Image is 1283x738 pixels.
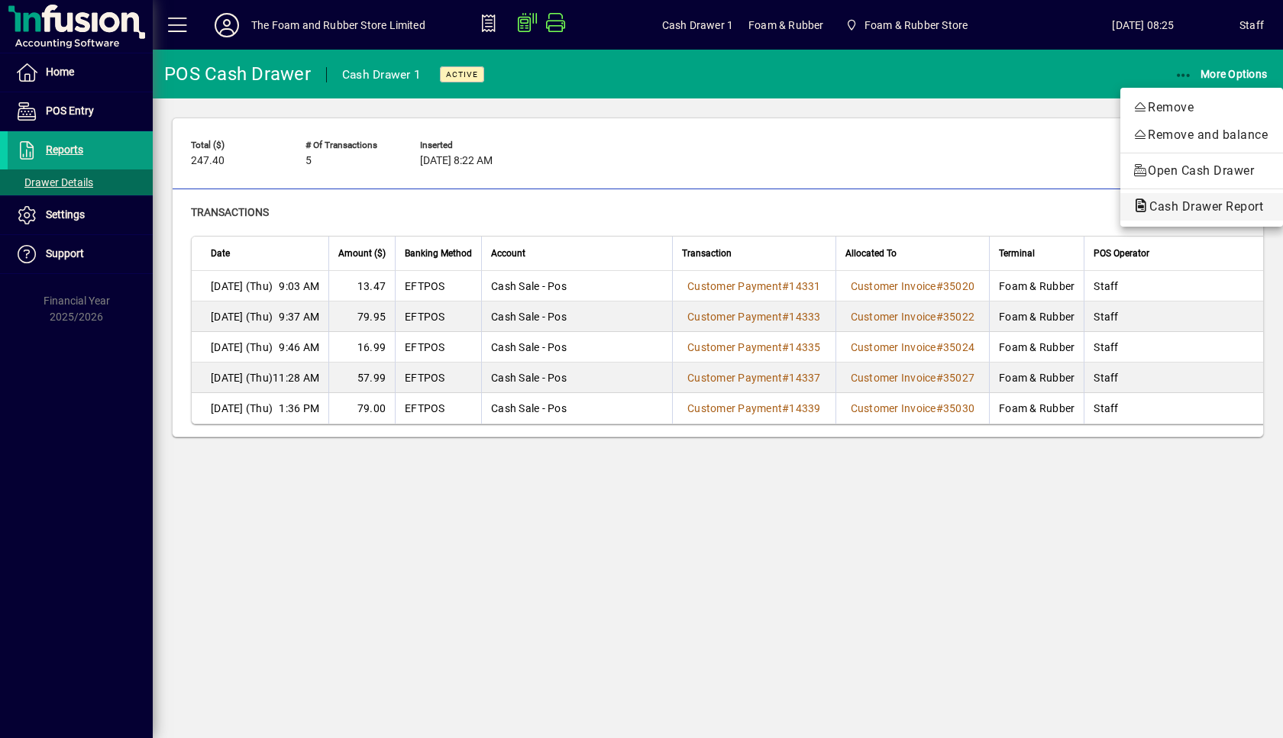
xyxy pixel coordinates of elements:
span: Remove [1133,98,1271,117]
button: Remove and balance [1120,121,1283,149]
span: Cash Drawer Report [1133,199,1271,214]
button: Remove [1120,94,1283,121]
button: Open Cash Drawer [1120,157,1283,185]
span: Remove and balance [1133,126,1271,144]
span: Open Cash Drawer [1133,162,1271,180]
